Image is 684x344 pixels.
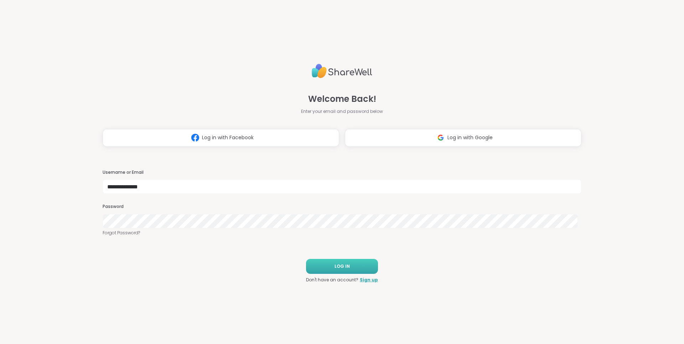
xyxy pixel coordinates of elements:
[103,230,581,236] a: Forgot Password?
[308,93,376,105] span: Welcome Back!
[103,204,581,210] h3: Password
[202,134,254,141] span: Log in with Facebook
[360,277,378,283] a: Sign up
[301,108,383,115] span: Enter your email and password below
[306,259,378,274] button: LOG IN
[306,277,358,283] span: Don't have an account?
[335,263,350,270] span: LOG IN
[312,61,372,81] img: ShareWell Logo
[103,129,339,147] button: Log in with Facebook
[447,134,493,141] span: Log in with Google
[188,131,202,144] img: ShareWell Logomark
[434,131,447,144] img: ShareWell Logomark
[345,129,581,147] button: Log in with Google
[103,170,581,176] h3: Username or Email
